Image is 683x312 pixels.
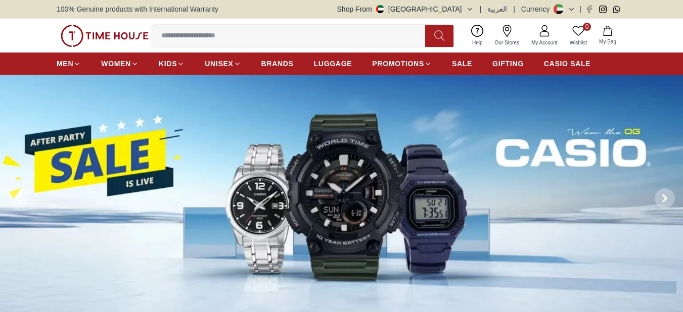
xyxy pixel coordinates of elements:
a: LUGGAGE [314,55,352,73]
span: 0 [583,23,591,31]
span: | [480,4,482,14]
span: PROMOTIONS [372,59,424,69]
img: United Arab Emirates [376,5,384,13]
a: Help [466,23,489,48]
a: Facebook [585,6,593,13]
span: Our Stores [491,39,523,46]
a: WOMEN [101,55,139,73]
a: PROMOTIONS [372,55,432,73]
span: CASIO SALE [544,59,591,69]
a: CASIO SALE [544,55,591,73]
span: My Account [527,39,562,46]
span: GIFTING [492,59,524,69]
a: Instagram [599,6,607,13]
a: UNISEX [205,55,241,73]
span: LUGGAGE [314,59,352,69]
span: MEN [57,59,73,69]
span: | [513,4,515,14]
a: 0Wishlist [564,23,593,48]
span: KIDS [159,59,177,69]
a: SALE [452,55,472,73]
span: | [579,4,581,14]
span: My Bag [595,38,620,45]
a: GIFTING [492,55,524,73]
button: العربية [487,4,507,14]
span: Wishlist [566,39,591,46]
span: WOMEN [101,59,131,69]
a: Our Stores [489,23,525,48]
button: Shop From[GEOGRAPHIC_DATA] [337,4,474,14]
a: Whatsapp [613,6,620,13]
span: 100% Genuine products with International Warranty [57,4,218,14]
span: UNISEX [205,59,233,69]
button: My Bag [593,24,622,47]
a: KIDS [159,55,185,73]
span: SALE [452,59,472,69]
span: Help [468,39,487,46]
div: Currency [521,4,554,14]
a: BRANDS [261,55,294,73]
span: BRANDS [261,59,294,69]
img: ... [61,25,149,47]
a: MEN [57,55,81,73]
